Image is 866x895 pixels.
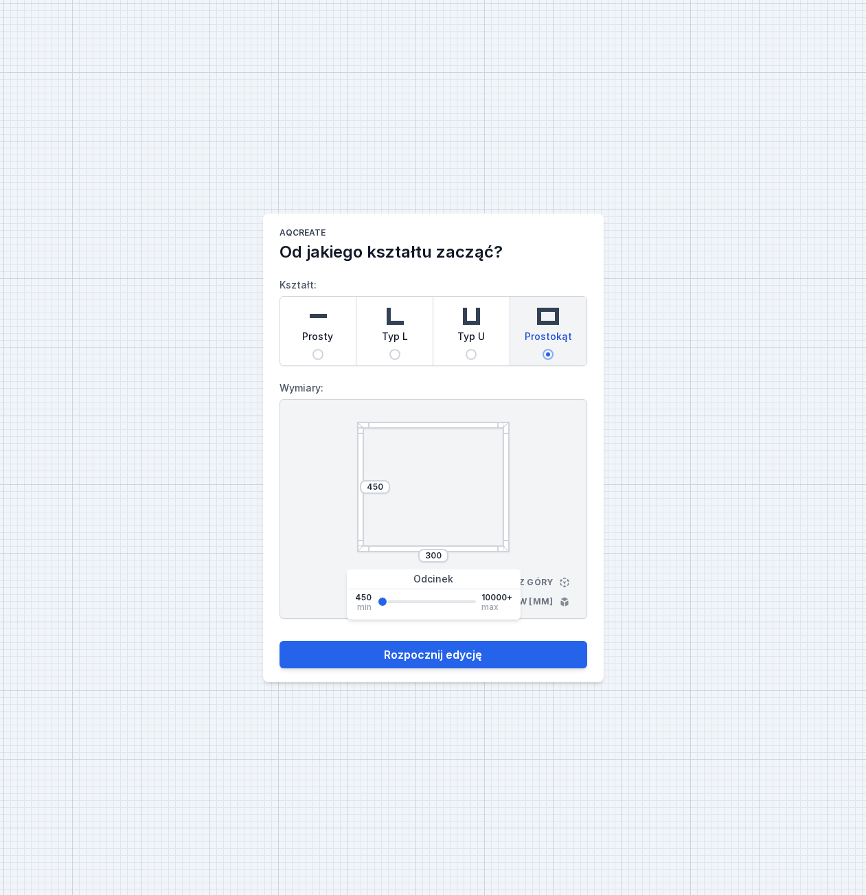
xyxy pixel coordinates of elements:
img: l-shaped.svg [381,302,409,330]
img: u-shaped.svg [457,302,485,330]
input: Typ U [466,349,477,360]
span: Prosty [302,330,333,349]
span: 10000+ [481,592,512,603]
input: Prostokąt [543,349,554,360]
label: Kształt: [280,274,587,366]
h1: AQcreate [280,227,587,241]
input: Wymiar [mm] [364,482,386,492]
span: max [481,603,499,611]
img: diagonal.svg [503,546,508,551]
input: Wymiar [mm] [422,550,444,561]
div: Odcinek [347,569,521,589]
img: straight.svg [304,302,332,330]
button: Rozpocznij edycję [280,641,587,668]
img: rectangle.svg [534,302,562,330]
input: Typ L [389,349,400,360]
span: Typ U [457,330,485,349]
span: 450 [355,592,372,603]
h2: Od jakiego kształtu zacząć? [280,241,587,263]
span: Typ L [382,330,408,349]
span: Prostokąt [525,330,572,349]
input: Prosty [312,349,323,360]
span: min [357,603,372,611]
label: Wymiary: [280,377,587,399]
